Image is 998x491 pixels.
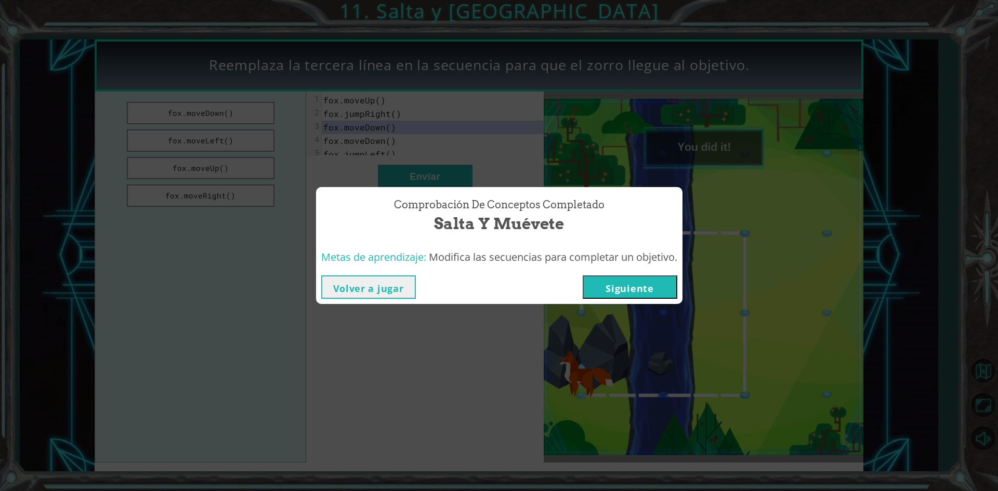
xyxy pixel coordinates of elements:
button: Siguiente [583,275,677,299]
span: Metas de aprendizaje: [321,250,426,264]
span: Modifica las secuencias para completar un objetivo. [429,250,677,264]
span: Salta y Muévete [434,213,564,235]
span: Comprobación de conceptos Completado [394,197,605,213]
button: Volver a jugar [321,275,416,299]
